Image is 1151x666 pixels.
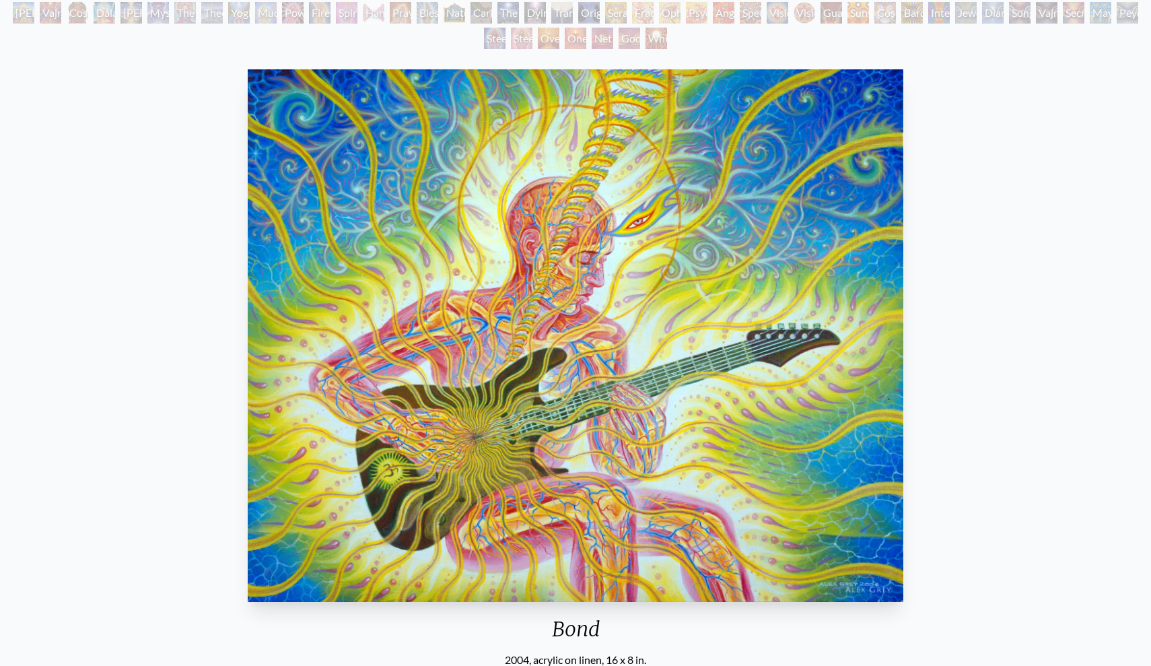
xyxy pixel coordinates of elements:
[94,2,115,24] div: Dalai Lama
[282,2,304,24] div: Power to the Peaceful
[646,28,667,49] div: White Light
[578,2,600,24] div: Original Face
[497,2,519,24] div: The Soul Finds It's Way
[255,2,277,24] div: Mudra
[928,2,950,24] div: Interbeing
[592,28,613,49] div: Net of Being
[874,2,896,24] div: Cosmic Elf
[417,2,438,24] div: Blessing Hand
[1090,2,1111,24] div: Mayan Being
[309,2,330,24] div: Firewalking
[174,2,196,24] div: The Seer
[538,28,559,49] div: Oversoul
[713,2,734,24] div: Angel Skin
[67,2,88,24] div: Cosmic [DEMOGRAPHIC_DATA]
[565,28,586,49] div: One
[605,2,627,24] div: Seraphic Transport Docking on the Third Eye
[470,2,492,24] div: Caring
[363,2,384,24] div: Hands that See
[1063,2,1084,24] div: Secret Writing Being
[794,2,815,24] div: Vision Crystal Tondo
[821,2,842,24] div: Guardian of Infinite Vision
[201,2,223,24] div: Theologue
[147,2,169,24] div: Mystic Eye
[1009,2,1031,24] div: Song of Vajra Being
[511,28,532,49] div: Steeplehead 2
[1117,2,1138,24] div: Peyote Being
[248,69,904,602] img: Bond-2004-Alex-Grey-watermarked.jpg
[524,2,546,24] div: Dying
[40,2,61,24] div: Vajra Guru
[767,2,788,24] div: Vision Crystal
[13,2,34,24] div: [PERSON_NAME]
[390,2,411,24] div: Praying Hands
[982,2,1004,24] div: Diamond Being
[632,2,654,24] div: Fractal Eyes
[619,28,640,49] div: Godself
[659,2,681,24] div: Ophanic Eyelash
[955,2,977,24] div: Jewel Being
[444,2,465,24] div: Nature of Mind
[228,2,250,24] div: Yogi & the Möbius Sphere
[336,2,357,24] div: Spirit Animates the Flesh
[242,617,909,652] div: Bond
[847,2,869,24] div: Sunyata
[740,2,761,24] div: Spectral Lotus
[551,2,573,24] div: Transfiguration
[120,2,142,24] div: [PERSON_NAME]
[484,28,505,49] div: Steeplehead 1
[901,2,923,24] div: Bardo Being
[1036,2,1057,24] div: Vajra Being
[686,2,707,24] div: Psychomicrograph of a Fractal Paisley Cherub Feather Tip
